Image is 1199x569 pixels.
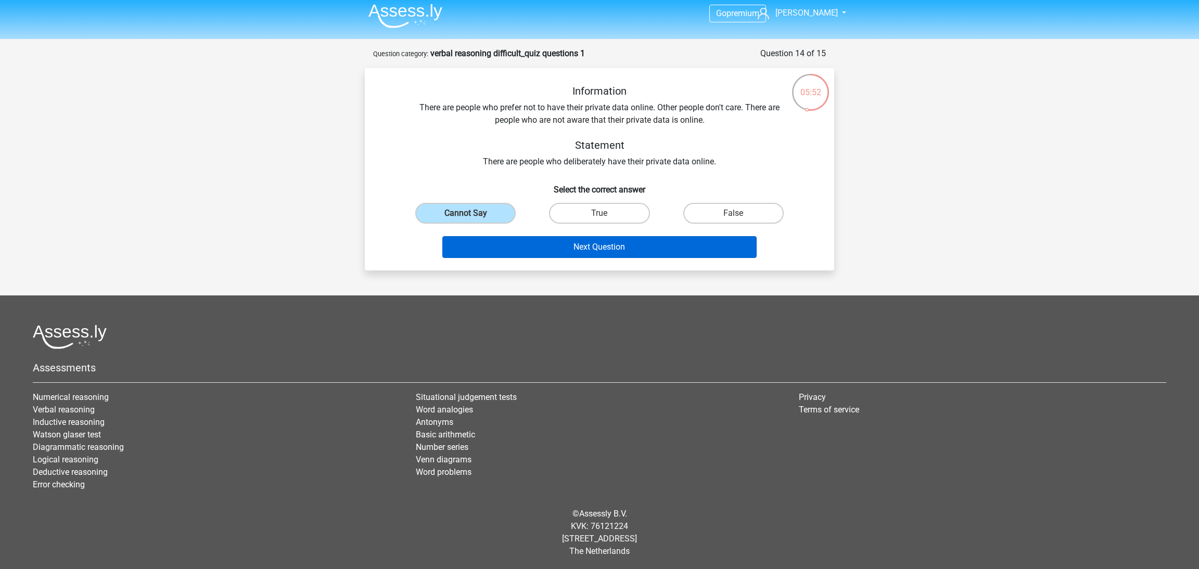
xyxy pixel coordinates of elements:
a: Terms of service [799,405,859,415]
a: Numerical reasoning [33,392,109,402]
a: Venn diagrams [416,455,471,464]
span: premium [726,8,759,18]
a: Number series [416,442,468,452]
a: Gopremium [710,6,766,20]
strong: verbal reasoning difficult_quiz questions 1 [430,48,585,58]
h5: Assessments [33,361,1166,374]
a: Error checking [33,480,85,489]
img: Assessly logo [33,325,107,349]
img: Assessly [368,4,442,28]
small: Question category: [373,50,428,58]
a: Deductive reasoning [33,467,108,477]
button: Next Question [442,236,757,258]
a: Basic arithmetic [416,430,475,439]
div: Question 14 of 15 [760,47,826,60]
a: [PERSON_NAME] [754,7,839,19]
a: Antonyms [416,417,453,427]
span: [PERSON_NAME] [775,8,838,18]
h6: Select the correct answer [381,176,818,195]
h5: Information [415,85,784,97]
label: True [549,203,649,224]
label: Cannot Say [415,203,516,224]
a: Word problems [416,467,471,477]
a: Inductive reasoning [33,417,105,427]
h5: Statement [415,139,784,151]
div: © KVK: 76121224 [STREET_ADDRESS] The Netherlands [25,499,1174,566]
a: Situational judgement tests [416,392,517,402]
a: Privacy [799,392,826,402]
a: Watson glaser test [33,430,101,439]
a: Logical reasoning [33,455,98,464]
a: Word analogies [416,405,473,415]
a: Verbal reasoning [33,405,95,415]
a: Assessly B.V. [579,509,627,519]
span: Go [716,8,726,18]
div: There are people who prefer not to have their private data online. Other people don't care. There... [381,85,818,168]
label: False [683,203,784,224]
div: 05:52 [791,73,830,99]
a: Diagrammatic reasoning [33,442,124,452]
